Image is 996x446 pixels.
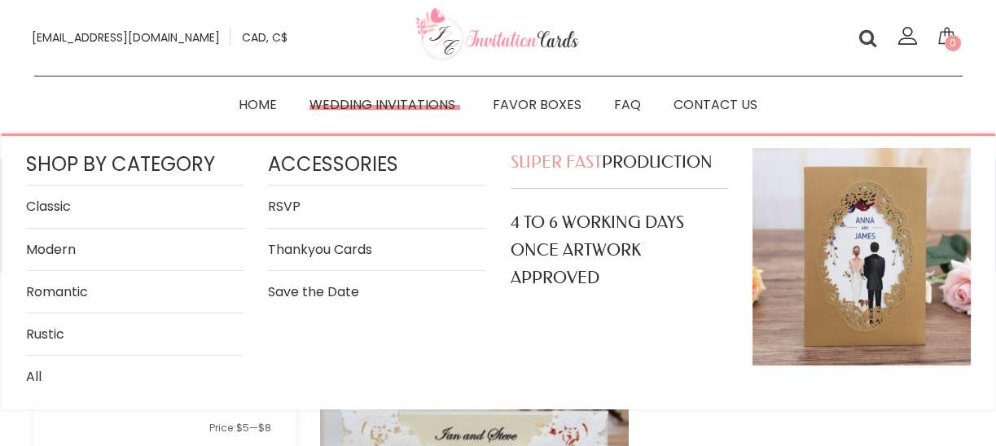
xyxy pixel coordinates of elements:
[26,323,244,345] a: Rustic
[894,32,920,48] a: Login/register
[416,8,579,62] img: Invitationcards
[268,238,486,260] a: Thankyou Cards
[32,29,220,46] span: [EMAIL_ADDRESS][DOMAIN_NAME]
[222,93,293,116] a: Home
[511,208,729,291] h4: 4 TO 6 WORKING DAYS ONCE ARTWORK APPROVED
[26,238,244,260] a: Modern
[22,29,230,46] a: [EMAIL_ADDRESS][DOMAIN_NAME]
[933,22,961,54] a: 0
[268,281,486,303] a: Save the Date
[945,35,961,51] span: 0
[598,93,657,116] a: FAQ
[26,148,244,186] h4: Shop by category
[26,281,244,303] a: Romantic
[268,195,486,217] a: RSVP
[511,152,602,172] span: SUPER FAST
[26,195,244,217] a: Classic
[258,421,271,435] span: $8
[476,93,598,116] a: Favor Boxes
[268,148,486,186] h4: Accessories
[293,93,476,116] a: Wedding Invitations
[657,93,774,116] a: Contact Us
[511,148,729,176] h4: PRODUCTION
[26,365,244,387] a: All
[209,416,271,439] div: Price: —
[416,50,579,66] a: Your customized wedding cards
[236,421,249,435] span: $5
